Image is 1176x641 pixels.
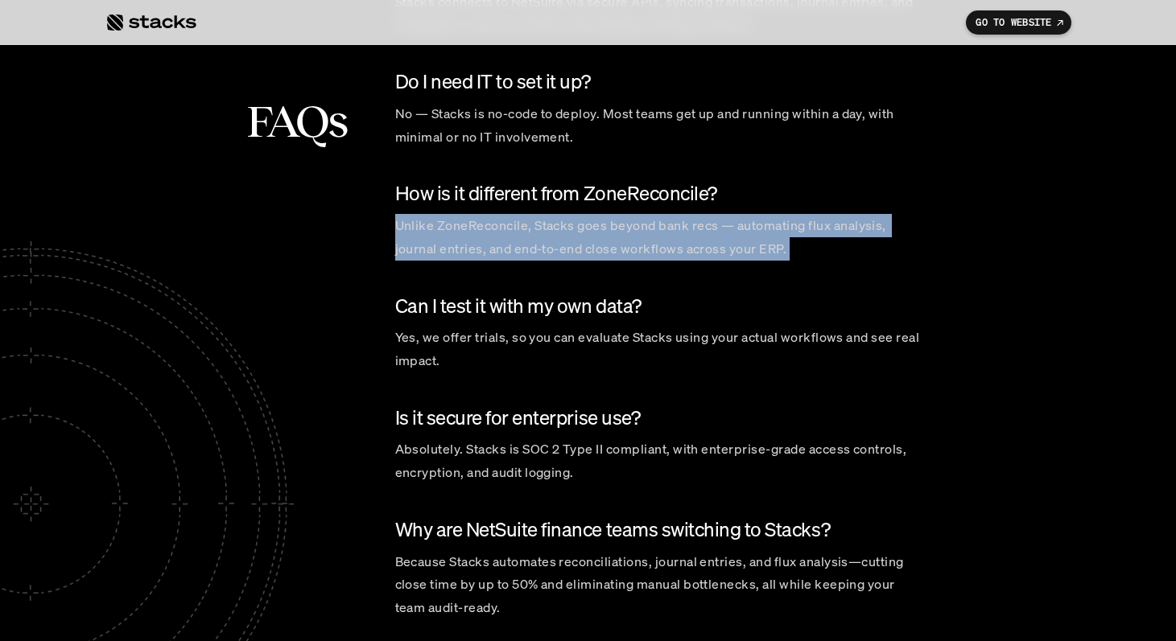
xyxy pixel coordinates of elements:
h4: Is it secure for enterprise use? [395,405,926,432]
h4: Do I need IT to set it up? [395,68,926,96]
p: Absolutely. Stacks is SOC 2 Type II compliant, with enterprise-grade access controls, encryption,... [395,438,926,484]
p: No — Stacks is no-code to deploy. Most teams get up and running within a day, with minimal or no ... [395,102,926,149]
a: GO TO WEBSITE [966,10,1071,35]
h3: FAQs [105,97,347,146]
p: GO TO WEBSITE [976,17,1051,28]
h4: How is it different from ZoneReconcile? [395,180,926,208]
h4: Can I test it with my own data? [395,293,926,320]
p: Unlike ZoneReconcile, Stacks goes beyond bank recs — automating flux analysis, journal entries, a... [395,214,926,261]
p: Because Stacks automates reconciliations, journal entries, and flux analysis—cutting close time b... [395,550,926,619]
h4: Why are NetSuite finance teams switching to Stacks? [395,516,926,544]
p: Yes, we offer trials, so you can evaluate Stacks using your actual workflows and see real impact. [395,326,926,372]
a: Privacy Policy [190,306,261,318]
